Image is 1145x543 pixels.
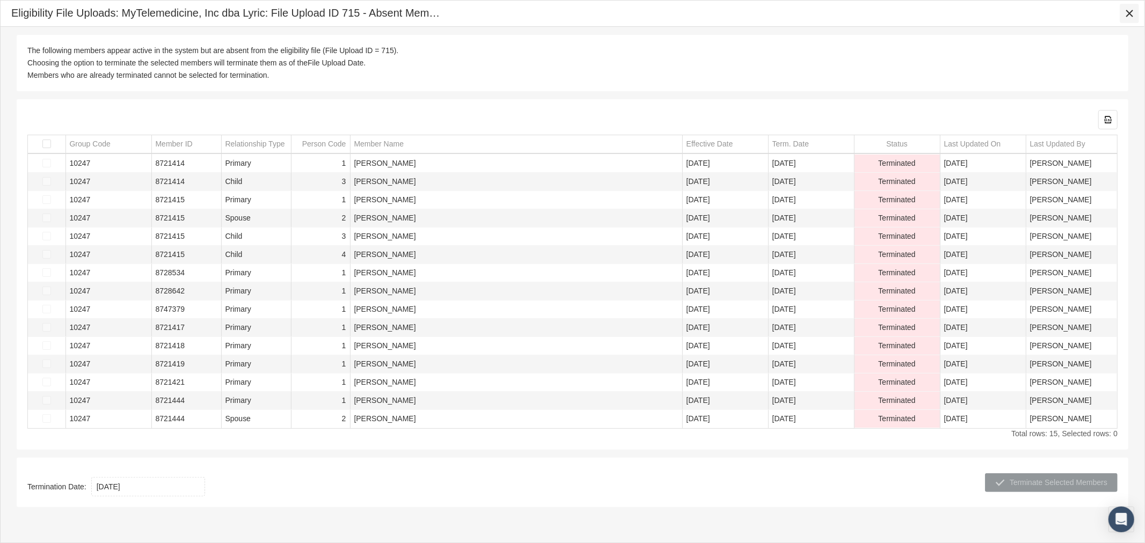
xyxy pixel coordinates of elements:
td: 8721444 [151,392,221,410]
td: [DATE] [768,246,854,264]
div: Total rows: 15, Selected rows: 0 [27,429,1118,439]
td: 8721415 [151,209,221,228]
td: 10247 [65,300,151,319]
td: Column Last Updated By [1026,135,1117,153]
td: Terminated [854,191,940,209]
td: 8721418 [151,337,221,355]
td: 1 [291,282,350,300]
td: [DATE] [940,155,1026,173]
td: [PERSON_NAME] [350,228,682,246]
td: 10247 [65,209,151,228]
td: 8721415 [151,246,221,264]
td: 10247 [65,173,151,191]
td: 1 [291,264,350,282]
div: Data grid toolbar [27,110,1118,129]
td: 10247 [65,191,151,209]
td: [DATE] [768,373,854,392]
td: Column Effective Date [682,135,768,153]
td: [DATE] [940,355,1026,373]
td: Primary [221,355,291,373]
td: Primary [221,373,291,392]
div: Last Updated On [944,139,1001,149]
td: [PERSON_NAME] [1026,410,1117,428]
td: [PERSON_NAME] [1026,264,1117,282]
td: [DATE] [940,337,1026,355]
td: [DATE] [940,282,1026,300]
td: [DATE] [682,337,768,355]
td: [DATE] [940,410,1026,428]
td: Primary [221,337,291,355]
td: 8721417 [151,319,221,337]
td: [DATE] [768,355,854,373]
td: [DATE] [768,410,854,428]
td: [DATE] [940,264,1026,282]
td: [DATE] [682,209,768,228]
td: 8728534 [151,264,221,282]
div: Member Name [354,139,404,149]
td: [DATE] [940,300,1026,319]
td: [DATE] [768,173,854,191]
td: Column Last Updated On [940,135,1026,153]
td: [PERSON_NAME] [350,173,682,191]
td: [PERSON_NAME] [1026,155,1117,173]
td: Child [221,173,291,191]
td: [DATE] [682,392,768,410]
td: [PERSON_NAME] [1026,373,1117,392]
td: [DATE] [682,191,768,209]
td: [PERSON_NAME] [350,300,682,319]
td: [PERSON_NAME] [1026,319,1117,337]
td: Primary [221,319,291,337]
td: Terminated [854,246,940,264]
td: [DATE] [682,410,768,428]
td: Primary [221,282,291,300]
td: Column Group Code [65,135,151,153]
td: 1 [291,191,350,209]
div: Members who are already terminated cannot be selected for termination. [27,70,1118,80]
td: [DATE] [768,282,854,300]
div: Person Code [302,139,346,149]
td: Spouse [221,209,291,228]
div: Eligibility File Uploads: MyTelemedicine, Inc dba Lyric: File Upload ID 715 - Absent Members [11,6,444,20]
td: Primary [221,155,291,173]
td: [DATE] [940,228,1026,246]
td: 1 [291,337,350,355]
td: 1 [291,155,350,173]
td: Terminated [854,355,940,373]
td: Terminated [854,319,940,337]
td: Primary [221,392,291,410]
td: 1 [291,373,350,392]
td: [PERSON_NAME] [1026,228,1117,246]
td: 10247 [65,228,151,246]
td: [DATE] [940,373,1026,392]
td: 10247 [65,410,151,428]
td: 3 [291,173,350,191]
td: 10247 [65,319,151,337]
td: 8721419 [151,355,221,373]
td: [PERSON_NAME] [1026,246,1117,264]
td: [DATE] [768,228,854,246]
td: 10247 [65,337,151,355]
td: [PERSON_NAME] [1026,282,1117,300]
td: [PERSON_NAME] [350,373,682,392]
td: [PERSON_NAME] [350,392,682,410]
div: Select all [42,140,51,149]
td: Terminated [854,373,940,392]
td: [DATE] [768,264,854,282]
td: 10247 [65,155,151,173]
td: Spouse [221,410,291,428]
div: Open Intercom Messenger [1108,507,1134,532]
td: [PERSON_NAME] [1026,209,1117,228]
td: [DATE] [768,300,854,319]
td: [DATE] [682,246,768,264]
td: 8721421 [151,373,221,392]
td: [DATE] [768,392,854,410]
td: [DATE] [768,319,854,337]
div: Relationship Type [225,139,285,149]
td: [PERSON_NAME] [1026,191,1117,209]
td: [PERSON_NAME] [350,191,682,209]
td: 8721415 [151,191,221,209]
td: 1 [291,319,350,337]
td: 8721444 [151,410,221,428]
td: 8721414 [151,155,221,173]
td: Child [221,246,291,264]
